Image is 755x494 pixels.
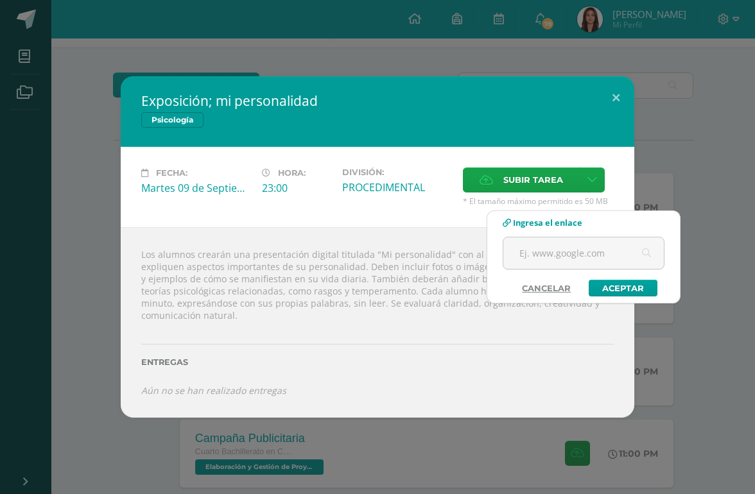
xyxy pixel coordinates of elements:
span: Hora: [278,168,306,178]
div: Los alumnos crearán una presentación digital titulada "Mi personalidad" con al menos cinco diapos... [121,227,634,418]
a: Aceptar [589,280,657,296]
label: Entregas [141,357,614,367]
a: Cancelar [509,280,584,296]
span: * El tamaño máximo permitido es 50 MB [463,196,614,207]
i: Aún no se han realizado entregas [141,384,286,396]
div: 23:00 [262,181,332,195]
span: Fecha: [156,168,187,178]
span: Psicología [141,112,204,128]
input: Ej. www.google.com [503,237,664,269]
button: Close (Esc) [598,76,634,120]
h2: Exposición; mi personalidad [141,92,614,110]
span: Subir tarea [503,168,563,192]
div: Martes 09 de Septiembre [141,181,252,195]
div: PROCEDIMENTAL [342,180,453,194]
span: Ingresa el enlace [513,217,582,228]
label: División: [342,167,453,177]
